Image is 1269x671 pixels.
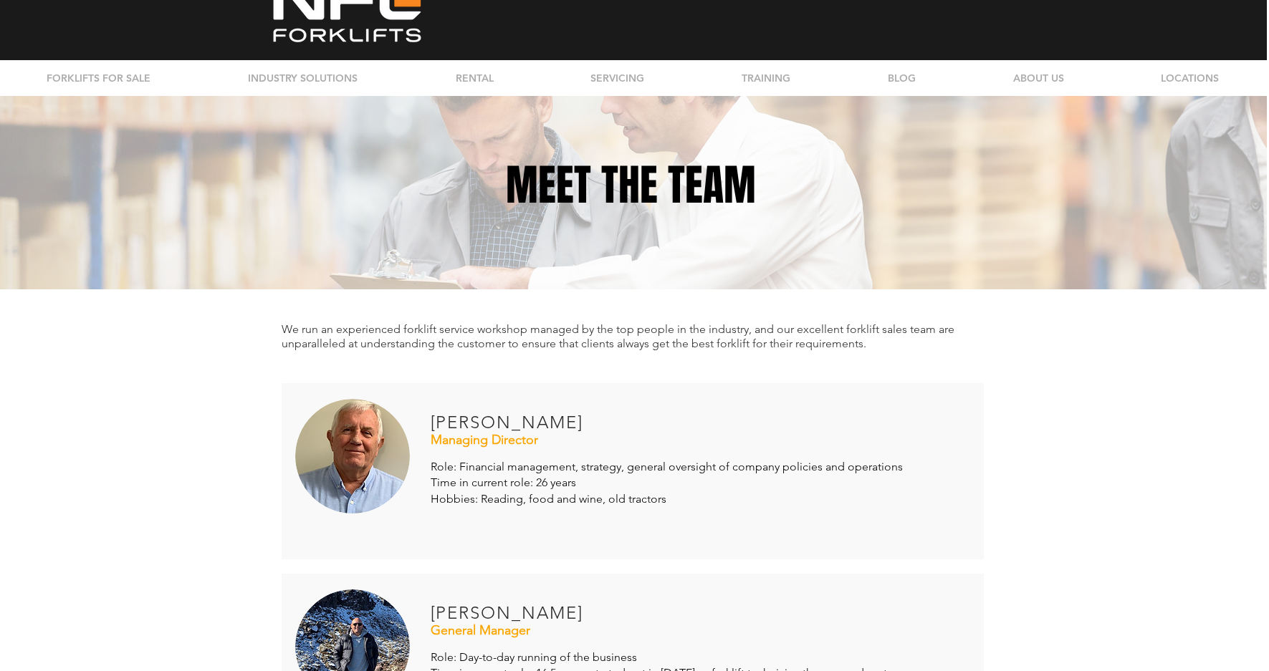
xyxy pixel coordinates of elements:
span: We run an experienced forklift service workshop managed by the top people in the industry, and ou... [282,322,954,350]
a: INDUSTRY SOLUTIONS [198,60,406,96]
a: SERVICING [542,60,692,96]
p: TRAINING [734,60,798,96]
div: ABOUT US [964,60,1112,96]
a: RENTAL [406,60,542,96]
p: INDUSTRY SOLUTIONS [241,60,365,96]
p: ABOUT US [1006,60,1071,96]
span: Time in current role: 26 years [431,476,576,489]
p: FORKLIFTS FOR SALE [39,60,158,96]
a: BLOG [838,60,964,96]
span: MEET THE TEAM [506,154,756,217]
p: SERVICING [583,60,651,96]
p: RENTAL [449,60,501,96]
a: TRAINING [692,60,838,96]
p: LOCATIONS [1154,60,1226,96]
span: Hobbies: Reading, food and wine, old tractors [431,492,666,506]
span: Role: Day-to-day running of the business [431,650,637,664]
div: LOCATIONS [1112,60,1267,96]
span: Managing Director [431,432,538,448]
span: [PERSON_NAME] [431,412,583,433]
span: General Manager [431,622,530,638]
p: BLOG [881,60,923,96]
span: [PERSON_NAME] [431,602,583,623]
img: forklift [295,399,410,513]
span: Role: Financial management, strategy, general oversight of company policies and operations [431,460,903,473]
